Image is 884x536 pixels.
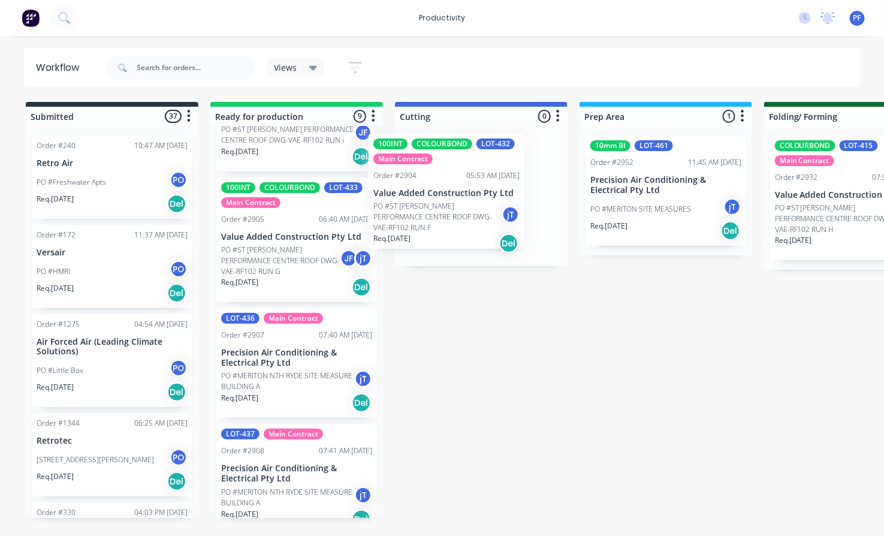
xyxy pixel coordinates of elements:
[274,61,297,74] span: Views
[137,56,255,80] input: Search for orders...
[36,61,85,75] div: Workflow
[22,9,40,27] img: Factory
[413,9,471,27] div: productivity
[853,13,861,23] span: PF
